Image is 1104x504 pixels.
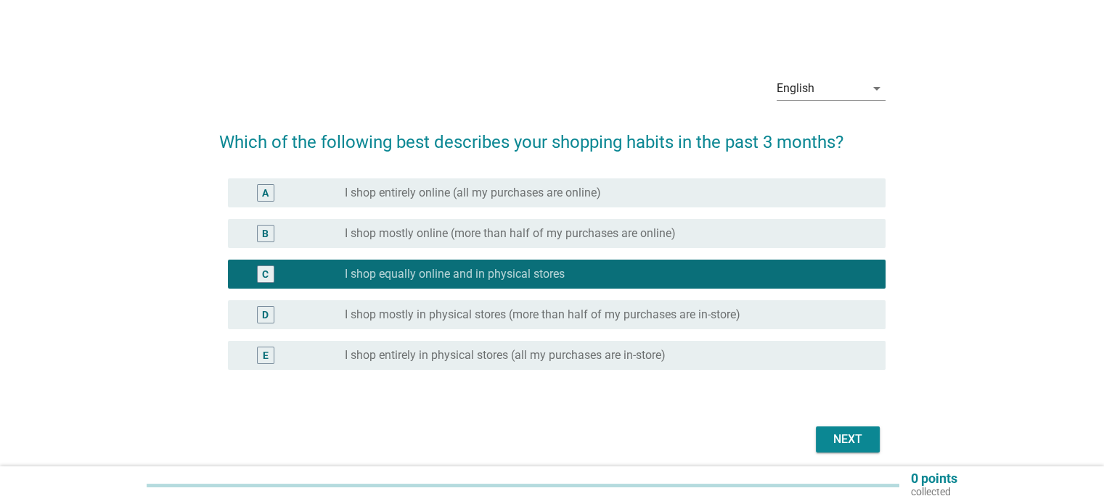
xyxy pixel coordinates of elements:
[816,426,880,453] button: Next
[262,226,269,241] div: B
[345,348,666,363] label: I shop entirely in physical stores (all my purchases are in-store)
[827,431,868,448] div: Next
[262,186,269,201] div: A
[345,307,740,322] label: I shop mostly in physical stores (more than half of my purchases are in-store)
[868,80,886,97] i: arrow_drop_down
[262,307,269,323] div: D
[263,348,269,363] div: E
[345,267,565,281] label: I shop equally online and in physical stores
[262,267,269,282] div: C
[777,82,814,95] div: English
[345,186,601,200] label: I shop entirely online (all my purchases are online)
[911,485,957,498] p: collected
[345,226,676,241] label: I shop mostly online (more than half of my purchases are online)
[219,115,886,155] h2: Which of the following best describes your shopping habits in the past 3 months?
[911,472,957,485] p: 0 points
